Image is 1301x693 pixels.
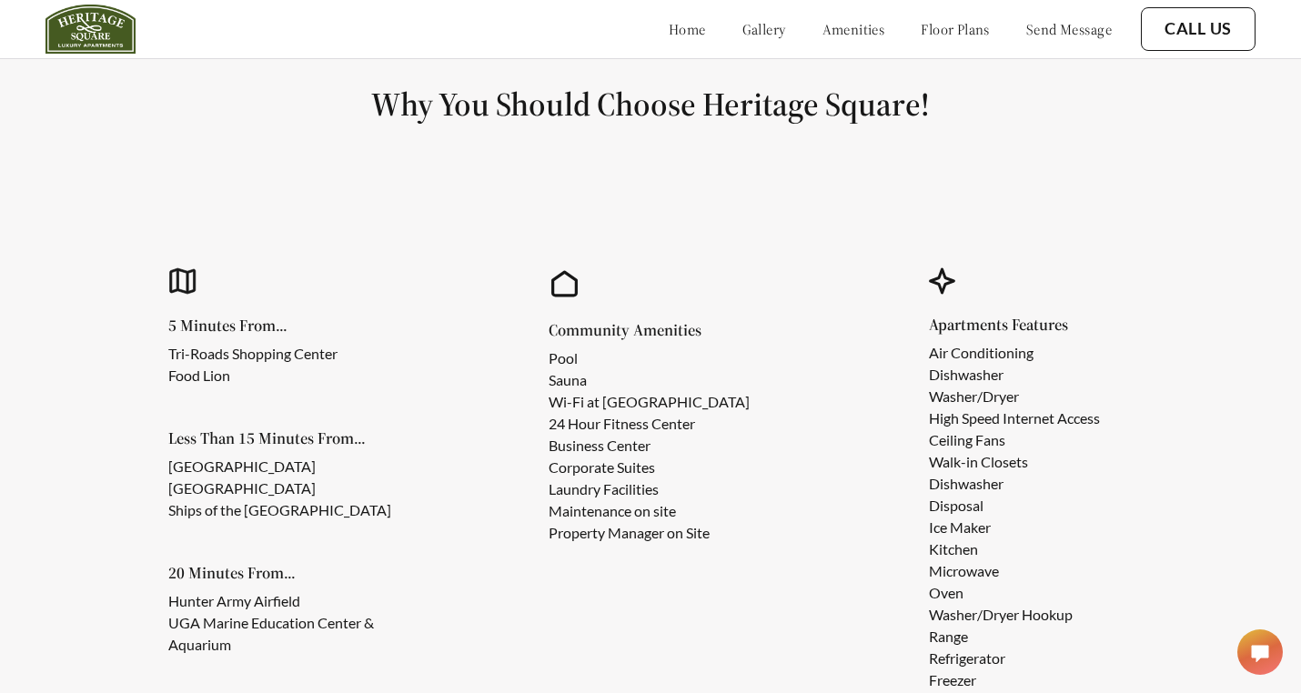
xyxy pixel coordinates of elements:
[929,364,1100,386] li: Dishwasher
[929,648,1100,669] li: Refrigerator
[549,347,750,369] li: Pool
[1165,19,1232,39] a: Call Us
[921,20,990,38] a: floor plans
[1141,7,1256,51] button: Call Us
[168,612,407,656] li: UGA Marine Education Center & Aquarium
[549,478,750,500] li: Laundry Facilities
[929,560,1100,582] li: Microwave
[45,5,136,54] img: heritage_square_logo.jpg
[168,365,338,387] li: Food Lion
[929,626,1100,648] li: Range
[168,343,338,365] li: Tri-Roads Shopping Center
[929,517,1100,538] li: Ice Maker
[929,604,1100,626] li: Washer/Dryer Hookup
[168,317,367,334] h5: 5 Minutes From...
[1026,20,1112,38] a: send message
[168,477,391,499] li: [GEOGRAPHIC_DATA]
[168,565,436,581] h5: 20 Minutes From...
[549,522,750,544] li: Property Manager on Site
[929,429,1100,451] li: Ceiling Fans
[44,84,1257,125] h1: Why You Should Choose Heritage Square!
[549,391,750,413] li: Wi-Fi at [GEOGRAPHIC_DATA]
[929,473,1100,495] li: Dishwasher
[929,407,1100,429] li: High Speed Internet Access
[168,430,420,447] h5: Less Than 15 Minutes From...
[929,669,1100,691] li: Freezer
[549,322,779,338] h5: Community Amenities
[168,590,407,612] li: Hunter Army Airfield
[929,316,1129,333] h5: Apartments Features
[929,451,1100,473] li: Walk-in Closets
[549,457,750,478] li: Corporate Suites
[929,582,1100,604] li: Oven
[669,20,706,38] a: home
[549,500,750,522] li: Maintenance on site
[549,413,750,435] li: 24 Hour Fitness Center
[549,369,750,391] li: Sauna
[549,435,750,457] li: Business Center
[929,386,1100,407] li: Washer/Dryer
[742,20,786,38] a: gallery
[168,499,391,521] li: Ships of the [GEOGRAPHIC_DATA]
[822,20,885,38] a: amenities
[929,495,1100,517] li: Disposal
[929,342,1100,364] li: Air Conditioning
[929,538,1100,560] li: Kitchen
[168,456,391,477] li: [GEOGRAPHIC_DATA]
